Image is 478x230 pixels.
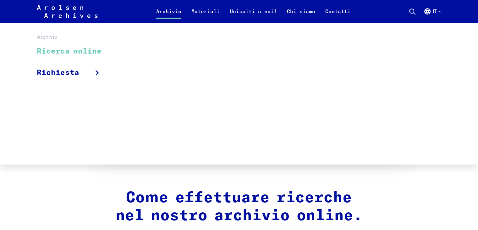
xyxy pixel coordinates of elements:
a: Materiali [186,8,224,23]
a: Richiesta [37,62,110,83]
a: Contatti [320,8,355,23]
a: Chi siamo [282,8,320,23]
a: Ricerca online [37,41,110,62]
button: Italiano, selezione lingua [424,8,441,23]
a: Unisciti a noi! [224,8,282,23]
ul: Archivio [37,41,110,83]
nav: Primaria [151,4,355,19]
span: Richiesta [37,67,79,78]
h2: Come effettuare ricerche nel nostro archivio online. [106,189,372,225]
a: Archivio [151,8,186,23]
